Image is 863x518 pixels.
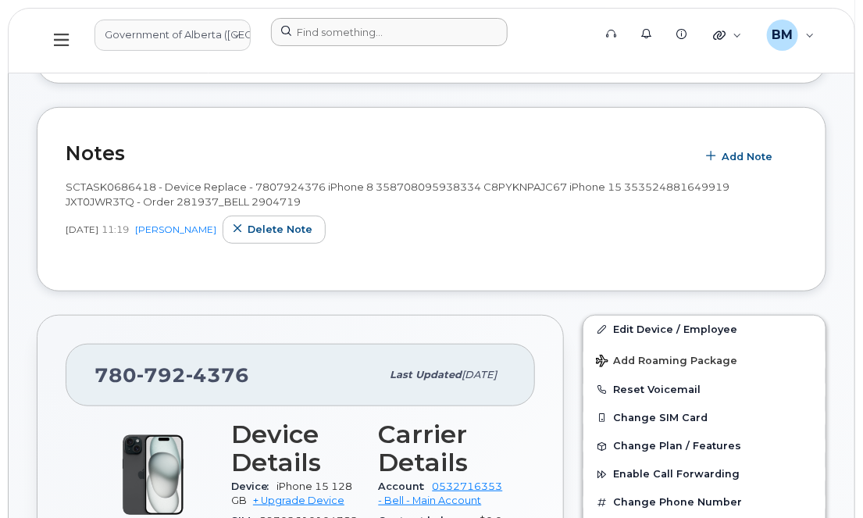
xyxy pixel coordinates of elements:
span: Last updated [390,369,462,380]
a: + Upgrade Device [253,495,344,506]
span: BM [772,26,793,45]
span: Change Plan / Features [613,441,741,452]
span: Device [231,480,276,492]
span: 11:19 [102,223,129,236]
button: Change Phone Number [583,488,826,516]
button: Add Roaming Package [583,344,826,376]
span: [DATE] [66,223,98,236]
button: Enable Call Forwarding [583,460,826,488]
button: Add Note [697,142,786,170]
span: Enable Call Forwarding [613,469,740,480]
div: Quicklinks [702,20,753,51]
a: 0532716353 - Bell - Main Account [379,480,503,506]
span: SCTASK0686418 - Device Replace - 7807924376 iPhone 8 358708095938334 C8PYKNPAJC67 iPhone 15 35352... [66,180,729,208]
a: [PERSON_NAME] [135,223,216,235]
button: Change Plan / Features [583,432,826,460]
span: Delete note [248,222,312,237]
input: Find something... [271,18,508,46]
button: Change SIM Card [583,404,826,432]
span: 4376 [186,363,249,387]
div: Bonnie Mallette [756,20,826,51]
h2: Notes [66,141,689,165]
button: Reset Voicemail [583,376,826,404]
span: Add Note [722,149,772,164]
span: 780 [95,363,249,387]
h3: Carrier Details [379,420,508,477]
span: 792 [137,363,186,387]
a: Edit Device / Employee [583,316,826,344]
span: [DATE] [462,369,497,380]
span: Add Roaming Package [596,355,737,370]
h3: Device Details [231,420,360,477]
a: Government of Alberta (GOA) [95,20,251,51]
button: Delete note [223,216,326,244]
span: iPhone 15 128GB [231,480,352,506]
span: Account [379,480,433,492]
